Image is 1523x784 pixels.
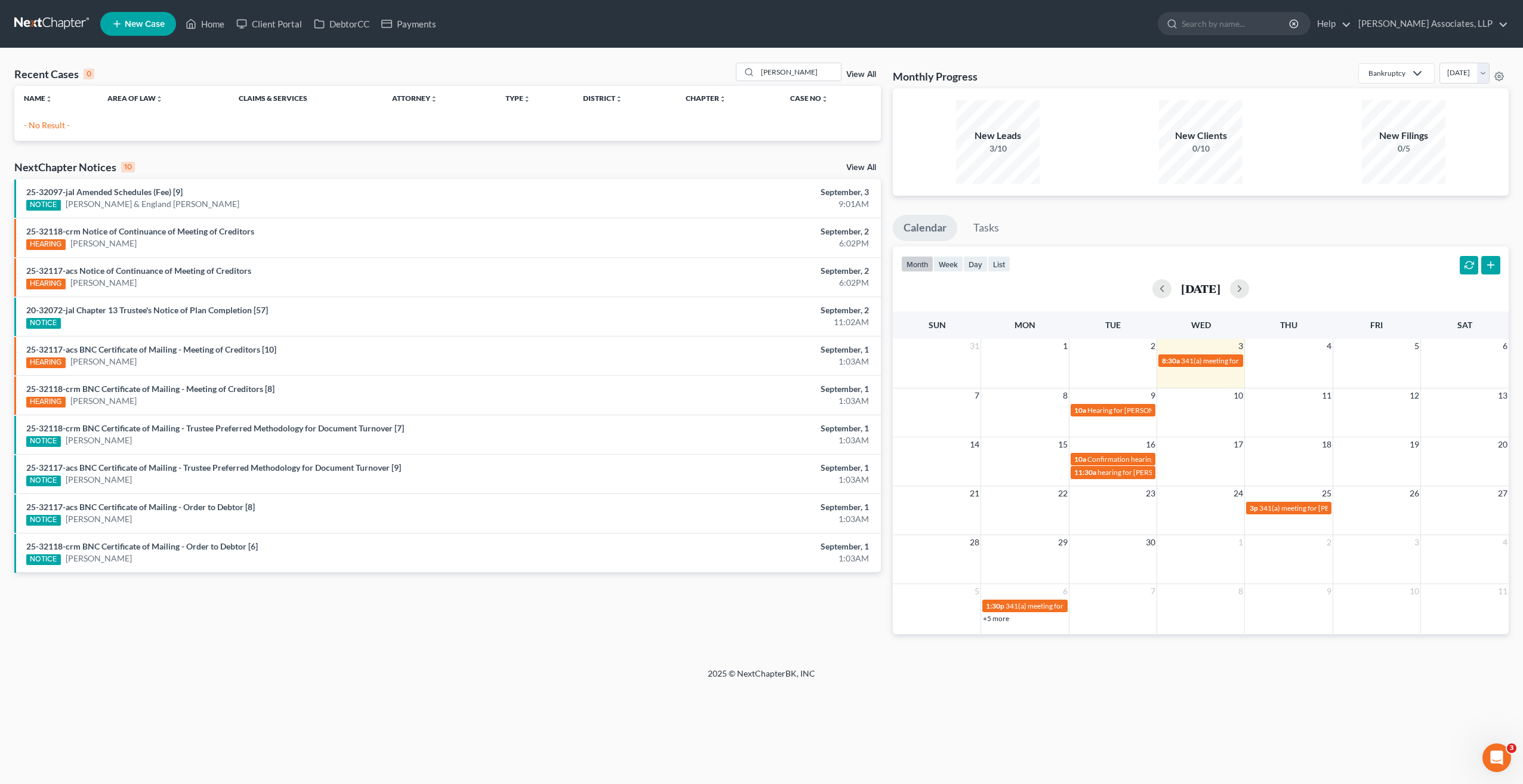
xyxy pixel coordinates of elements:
[26,187,183,197] a: 25-32097-jal Amended Schedules (Fee) [9]
[1162,356,1180,365] span: 8:30a
[596,474,869,486] div: 1:03AM
[1497,584,1509,598] span: 11
[1149,584,1157,598] span: 7
[1232,486,1244,501] span: 24
[893,69,978,84] h3: Monthly Progress
[969,437,981,452] span: 14
[1159,129,1243,143] div: New Clients
[1237,535,1244,550] span: 1
[1062,388,1069,403] span: 8
[70,277,137,289] a: [PERSON_NAME]
[229,86,383,110] th: Claims & Services
[790,94,828,103] a: Case Nounfold_more
[1502,339,1509,353] span: 6
[392,94,437,103] a: Attorneyunfold_more
[26,541,258,551] a: 25-32118-crm BNC Certificate of Mailing - Order to Debtor [6]
[986,601,1004,610] span: 1:30p
[180,13,230,35] a: Home
[929,320,946,330] span: Sun
[969,486,981,501] span: 21
[26,226,254,236] a: 25-32118-crm Notice of Continuance of Meeting of Creditors
[596,541,869,552] div: September, 1
[1321,486,1333,501] span: 25
[596,501,869,513] div: September, 1
[596,277,869,289] div: 6:02PM
[66,434,132,446] a: [PERSON_NAME]
[66,552,132,564] a: [PERSON_NAME]
[956,143,1040,155] div: 3/10
[973,584,981,598] span: 5
[1057,486,1069,501] span: 22
[26,423,404,433] a: 25-32118-crm BNC Certificate of Mailing - Trustee Preferred Methodology for Document Turnover [7]
[1457,320,1472,330] span: Sat
[983,614,1009,623] a: +5 more
[901,256,933,272] button: month
[596,186,869,198] div: September, 3
[66,198,239,210] a: [PERSON_NAME] & England [PERSON_NAME]
[596,226,869,237] div: September, 2
[66,513,132,525] a: [PERSON_NAME]
[969,535,981,550] span: 28
[1362,143,1445,155] div: 0/5
[26,554,61,565] div: NOTICE
[1149,388,1157,403] span: 9
[1006,601,1121,610] span: 341(a) meeting for [PERSON_NAME]
[375,13,442,35] a: Payments
[70,356,137,368] a: [PERSON_NAME]
[26,239,66,250] div: HEARING
[596,198,869,210] div: 9:01AM
[1237,339,1244,353] span: 3
[1311,13,1351,35] a: Help
[1368,68,1405,78] div: Bankruptcy
[1413,535,1420,550] span: 3
[156,95,163,103] i: unfold_more
[70,237,137,249] a: [PERSON_NAME]
[969,339,981,353] span: 31
[596,383,869,395] div: September, 1
[1497,437,1509,452] span: 20
[1321,437,1333,452] span: 18
[1181,356,1296,365] span: 341(a) meeting for [PERSON_NAME]
[846,163,876,172] a: View All
[14,67,94,81] div: Recent Cases
[596,316,869,328] div: 11:02AM
[45,95,53,103] i: unfold_more
[1408,388,1420,403] span: 12
[1408,486,1420,501] span: 26
[1181,282,1220,295] h2: [DATE]
[596,422,869,434] div: September, 1
[66,474,132,486] a: [PERSON_NAME]
[1280,320,1297,330] span: Thu
[1062,584,1069,598] span: 6
[988,256,1010,272] button: list
[1325,535,1333,550] span: 2
[24,119,871,131] p: - No Result -
[615,95,622,103] i: unfold_more
[1497,388,1509,403] span: 13
[26,502,255,512] a: 25-32117-acs BNC Certificate of Mailing - Order to Debtor [8]
[1370,320,1383,330] span: Fri
[1074,406,1086,415] span: 10a
[1325,584,1333,598] span: 9
[933,256,963,272] button: week
[1325,339,1333,353] span: 4
[1015,320,1035,330] span: Mon
[596,552,869,564] div: 1:03AM
[757,63,841,81] input: Search by name...
[1097,468,1189,477] span: hearing for [PERSON_NAME]
[26,200,61,211] div: NOTICE
[26,515,61,526] div: NOTICE
[596,513,869,525] div: 1:03AM
[1105,320,1121,330] span: Tue
[1408,437,1420,452] span: 19
[719,95,726,103] i: unfold_more
[821,95,828,103] i: unfold_more
[956,129,1040,143] div: New Leads
[1413,339,1420,353] span: 5
[26,436,61,447] div: NOTICE
[1352,13,1508,35] a: [PERSON_NAME] Associates, LLP
[26,279,66,289] div: HEARING
[686,94,726,103] a: Chapterunfold_more
[1057,437,1069,452] span: 15
[1087,455,1223,464] span: Confirmation hearing for [PERSON_NAME]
